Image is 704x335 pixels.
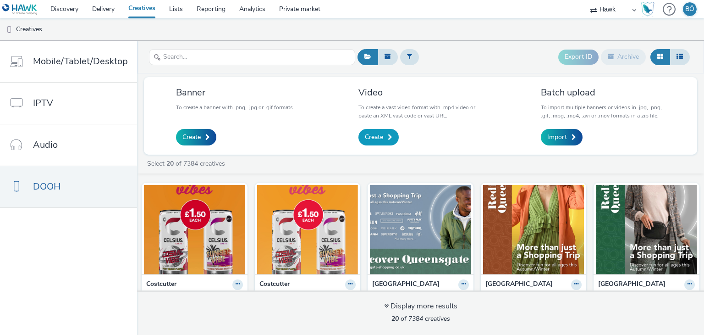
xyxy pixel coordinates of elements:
a: Hawk Academy [641,2,658,17]
a: Select of 7384 creatives [146,159,229,168]
div: [GEOGRAPHIC_DATA] [485,290,578,299]
div: [GEOGRAPHIC_DATA] [372,290,465,299]
a: [GEOGRAPHIC_DATA] [372,290,469,299]
strong: 20 [391,314,399,323]
img: UK_Queensgate Shopping Centre_Hawk_DOOH_840x400_18082025 visual [370,185,471,274]
span: Create [365,133,383,142]
p: To create a banner with .png, .jpg or .gif formats. [176,103,294,112]
h3: Banner [176,86,294,99]
button: Table [670,49,690,65]
span: Mobile/Tablet/Desktop [33,55,128,68]
img: undefined Logo [2,4,38,15]
div: [GEOGRAPHIC_DATA] [598,290,691,299]
strong: [GEOGRAPHIC_DATA] [485,279,553,290]
button: Export ID [558,50,599,64]
img: UK_Costcutter_P12 Celcius_Hawk_DOOH_Static_1080x1920_26.08.2025 visual [257,185,358,274]
a: UK_Costcutter_P12 Celcius_Hawk_DOOH_Static_1080x1920_26.08.2025 [259,290,356,318]
button: Grid [650,49,670,65]
span: of 7384 creatives [391,314,450,323]
a: Create [176,129,216,145]
h3: Video [358,86,483,99]
img: Hawk Academy [641,2,654,17]
button: Archive [601,49,646,65]
p: To import multiple banners or videos in .jpg, .png, .gif, .mpg, .mp4, .avi or .mov formats in a z... [541,103,665,120]
strong: [GEOGRAPHIC_DATA] [372,279,440,290]
img: UK_Costcutter_P12 Celcius_Hawk_DOOH_Still_6s_1080x1920_26.08.2025 visual [144,185,245,274]
div: UK_Costcutter_P12 Celcius_Hawk_DOOH_Still_6s_1080x1920_26.08.2025 [146,290,239,318]
a: UK_Costcutter_P12 Celcius_Hawk_DOOH_Still_6s_1080x1920_26.08.2025 [146,290,243,318]
span: Import [547,133,567,142]
a: Create [358,129,399,145]
a: [GEOGRAPHIC_DATA] [598,290,695,299]
div: BÖ [685,2,694,16]
strong: 20 [166,159,174,168]
a: [GEOGRAPHIC_DATA] [485,290,582,299]
input: Search... [149,49,355,65]
p: To create a vast video format with .mp4 video or paste an XML vast code or vast URL. [358,103,483,120]
img: UK_Queensgate Shopping Centre_Hawk_DOOH_1080x1920_18082025 visual [596,185,697,274]
span: IPTV [33,96,53,110]
span: DOOH [33,180,60,193]
span: Create [182,133,201,142]
strong: Costcutter [259,279,290,290]
h3: Batch upload [541,86,665,99]
div: Display more results [384,301,457,312]
img: dooh [5,25,14,34]
a: Import [541,129,583,145]
span: Audio [33,138,58,151]
img: UK_Queensgate Shopping Centre_Hawk_DOOH_1080x1920_18082025 visual [483,185,584,274]
div: UK_Costcutter_P12 Celcius_Hawk_DOOH_Static_1080x1920_26.08.2025 [259,290,352,318]
strong: Costcutter [146,279,176,290]
strong: [GEOGRAPHIC_DATA] [598,279,665,290]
